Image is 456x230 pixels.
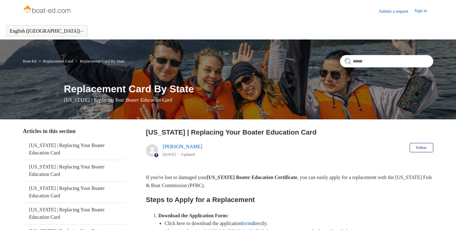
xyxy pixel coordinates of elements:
a: [US_STATE] | Replacing Your Boater Education Card [23,160,125,181]
a: [US_STATE] | Replacing Your Boater Education Card [23,182,125,203]
li: Replacement Card By State [74,59,125,63]
a: form [242,221,251,226]
h2: Steps to Apply for a Replacement [146,194,433,205]
strong: Download the Application Form: [158,213,228,218]
button: Follow Article [410,143,433,152]
span: Articles in this section [23,128,75,134]
input: Search [340,55,433,67]
h1: Replacement Card By State [64,81,433,96]
img: Boat-Ed Help Center home page [23,4,72,16]
li: Updated [181,152,195,157]
a: [US_STATE] | Replacing Your Boater Education Card [23,203,125,224]
li: Replacement Card [37,59,74,63]
p: If you've lost or damaged your , you can easily apply for a replacement with the [US_STATE] Fish ... [146,173,433,189]
a: [PERSON_NAME] [163,144,202,149]
a: Replacement Card By State [80,59,125,63]
a: Sign in [415,7,433,15]
a: [US_STATE] | Replacing Your Boater Education Card [23,139,125,160]
li: Boat-Ed [23,59,37,63]
li: Click here to download the application directly. [165,219,433,228]
a: Submit a request [379,8,415,15]
a: Boat-Ed [23,59,36,63]
span: [US_STATE] | Replacing Your Boater Education Card [64,97,172,103]
button: English ([GEOGRAPHIC_DATA]) [10,28,84,34]
strong: [US_STATE] Boater Education Certificate [207,175,297,180]
h2: Pennsylvania | Replacing Your Boater Education Card [146,127,433,137]
time: 05/22/2024, 12:06 [163,152,176,157]
a: Replacement Card [43,59,73,63]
